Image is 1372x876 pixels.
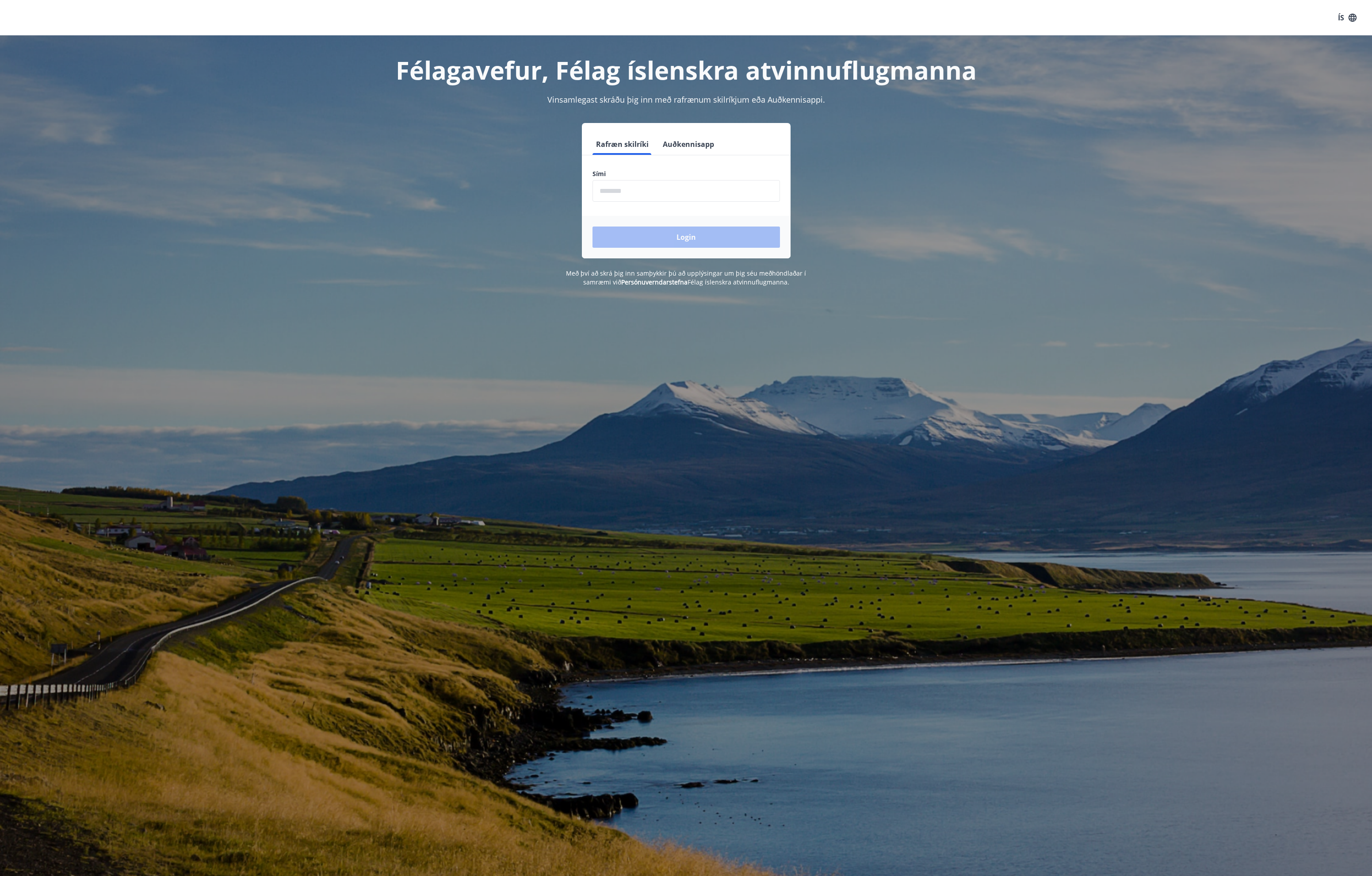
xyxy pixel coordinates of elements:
[659,134,718,155] button: Auðkennisapp
[592,169,780,178] label: Sími
[547,94,825,105] span: Vinsamlegast skráðu þig inn með rafrænum skilríkjum eða Auðkennisappi.
[378,53,994,87] h1: Félagavefur, Félag íslenskra atvinnuflugmanna
[621,278,688,286] a: Persónuverndarstefna
[566,269,806,286] span: Með því að skrá þig inn samþykkir þú að upplýsingar um þig séu meðhöndlaðar í samræmi við Félag í...
[592,134,652,155] button: Rafræn skilríki
[1333,10,1361,26] button: ÍS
